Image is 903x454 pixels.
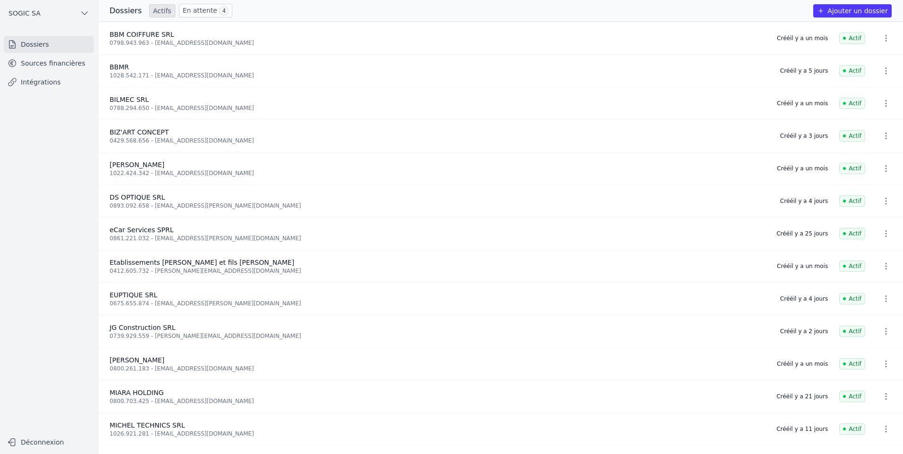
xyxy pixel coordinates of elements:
button: SOGIC SA [4,6,94,21]
span: Actif [839,358,865,370]
button: Déconnexion [4,435,94,450]
span: Actif [839,293,865,304]
div: 0893.092.658 - [EMAIL_ADDRESS][PERSON_NAME][DOMAIN_NAME] [110,202,769,210]
div: Créé il y a 3 jours [780,132,828,140]
span: Actif [839,391,865,402]
a: Intégrations [4,74,94,91]
span: BIZ'ART CONCEPT [110,128,169,136]
div: 0429.568.656 - [EMAIL_ADDRESS][DOMAIN_NAME] [110,137,769,144]
div: Créé il y a 2 jours [780,328,828,335]
span: Actif [839,98,865,109]
span: MICHEL TECHNICS SRL [110,421,185,429]
div: Créé il y a un mois [777,262,828,270]
div: Créé il y a 4 jours [780,197,828,205]
span: Actif [839,195,865,207]
div: 0800.261.183 - [EMAIL_ADDRESS][DOMAIN_NAME] [110,365,766,372]
span: MIARA HOLDING [110,389,164,396]
div: Créé il y a 21 jours [776,393,828,400]
div: Créé il y a 4 jours [780,295,828,303]
a: Actifs [149,4,175,17]
div: Créé il y a un mois [777,34,828,42]
a: Dossiers [4,36,94,53]
a: Sources financières [4,55,94,72]
div: 1022.424.342 - [EMAIL_ADDRESS][DOMAIN_NAME] [110,169,766,177]
div: 0675.655.874 - [EMAIL_ADDRESS][PERSON_NAME][DOMAIN_NAME] [110,300,769,307]
span: SOGIC SA [9,8,41,18]
span: Actif [839,130,865,142]
div: Créé il y a un mois [777,100,828,107]
span: Actif [839,228,865,239]
span: [PERSON_NAME] [110,356,164,364]
div: 0861.221.032 - [EMAIL_ADDRESS][PERSON_NAME][DOMAIN_NAME] [110,235,765,242]
div: 0800.703.425 - [EMAIL_ADDRESS][DOMAIN_NAME] [110,397,765,405]
h3: Dossiers [110,5,142,17]
div: Créé il y a 5 jours [780,67,828,75]
div: 1028.542.171 - [EMAIL_ADDRESS][DOMAIN_NAME] [110,72,769,79]
div: Créé il y a 25 jours [776,230,828,237]
div: 1026.921.281 - [EMAIL_ADDRESS][DOMAIN_NAME] [110,430,765,437]
span: EUPTIQUE SRL [110,291,157,299]
span: Actif [839,423,865,435]
div: Créé il y a un mois [777,360,828,368]
div: Créé il y a un mois [777,165,828,172]
span: Actif [839,163,865,174]
div: 0412.605.732 - [PERSON_NAME][EMAIL_ADDRESS][DOMAIN_NAME] [110,267,766,275]
div: 0739.929.559 - [PERSON_NAME][EMAIL_ADDRESS][DOMAIN_NAME] [110,332,769,340]
span: BBM COIFFURE SRL [110,31,174,38]
div: 0788.294.650 - [EMAIL_ADDRESS][DOMAIN_NAME] [110,104,766,112]
span: JG Construction SRL [110,324,175,331]
span: Actif [839,326,865,337]
span: BBMR [110,63,129,71]
span: Actif [839,33,865,44]
div: Créé il y a 11 jours [776,425,828,433]
span: 4 [219,6,229,16]
button: Ajouter un dossier [813,4,892,17]
a: En attente 4 [179,4,232,17]
span: Actif [839,261,865,272]
span: [PERSON_NAME] [110,161,164,168]
span: DS OPTIQUE SRL [110,193,165,201]
span: Etablissements [PERSON_NAME] et fils [PERSON_NAME] [110,259,294,266]
span: BILMEC SRL [110,96,149,103]
div: 0798.943.963 - [EMAIL_ADDRESS][DOMAIN_NAME] [110,39,766,47]
span: eCar Services SPRL [110,226,174,234]
span: Actif [839,65,865,76]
